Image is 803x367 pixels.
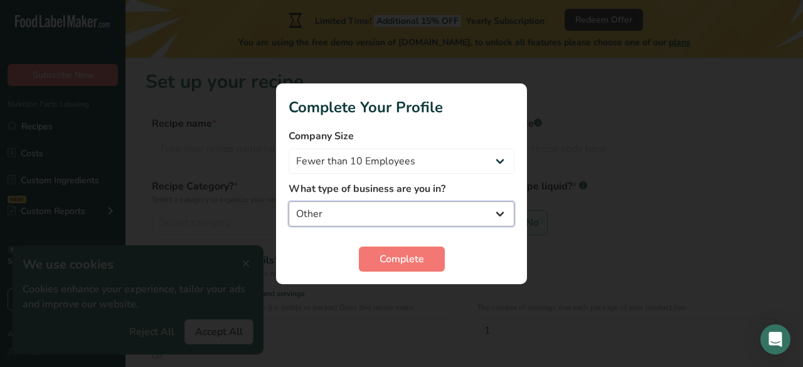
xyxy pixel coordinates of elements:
[289,129,514,144] label: Company Size
[359,247,445,272] button: Complete
[760,324,790,354] div: Open Intercom Messenger
[380,252,424,267] span: Complete
[289,96,514,119] h1: Complete Your Profile
[289,181,514,196] label: What type of business are you in?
